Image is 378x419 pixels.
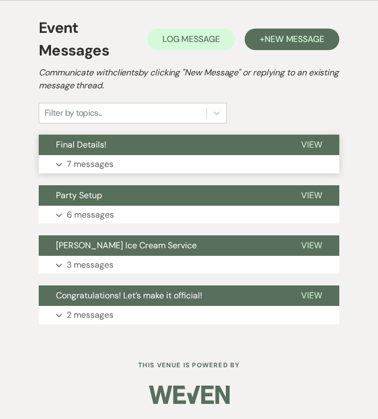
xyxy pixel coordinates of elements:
[284,185,339,206] button: View
[39,256,339,274] button: 3 messages
[56,139,106,150] span: Final Details!
[284,135,339,155] button: View
[149,379,230,416] img: Weven Logo
[301,240,322,251] span: View
[284,285,339,306] button: View
[245,29,339,50] button: +New Message
[39,17,147,62] h1: Event Messages
[265,33,324,45] span: New Message
[284,235,339,256] button: View
[39,285,284,306] button: Congratulations! Let’s make it official!
[67,208,114,222] p: 6 messages
[56,240,197,251] span: [PERSON_NAME] Ice Cream Service
[301,139,322,150] span: View
[56,290,202,301] span: Congratulations! Let’s make it official!
[39,135,284,155] button: Final Details!
[67,308,113,322] p: 2 messages
[45,107,102,120] div: Filter by topics...
[56,190,102,201] span: Party Setup
[39,235,284,256] button: [PERSON_NAME] Ice Cream Service
[39,66,339,92] h2: Communicate with clients by clicking "New Message" or replying to an existing message thread.
[67,258,113,272] p: 3 messages
[147,29,235,50] button: Log Message
[39,306,339,324] button: 2 messages
[39,155,339,173] button: 7 messages
[301,290,322,301] span: View
[162,33,220,45] span: Log Message
[67,157,113,171] p: 7 messages
[301,190,322,201] span: View
[39,206,339,224] button: 6 messages
[39,185,284,206] button: Party Setup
